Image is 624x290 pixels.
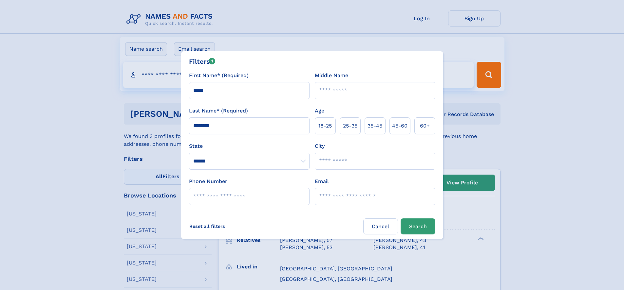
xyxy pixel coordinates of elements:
[315,72,348,79] label: Middle Name
[189,178,227,185] label: Phone Number
[189,142,310,150] label: State
[363,218,398,234] label: Cancel
[343,122,357,130] span: 25‑35
[401,218,435,234] button: Search
[189,107,248,115] label: Last Name* (Required)
[185,218,229,234] label: Reset all filters
[189,57,216,66] div: Filters
[318,122,332,130] span: 18‑25
[315,107,324,115] label: Age
[392,122,407,130] span: 45‑60
[420,122,430,130] span: 60+
[315,142,325,150] label: City
[315,178,329,185] label: Email
[189,72,249,79] label: First Name* (Required)
[368,122,382,130] span: 35‑45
